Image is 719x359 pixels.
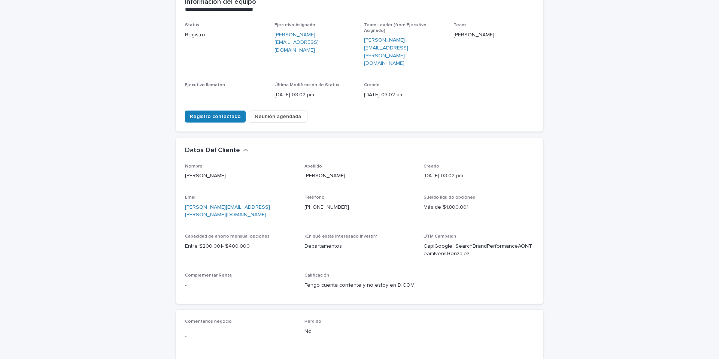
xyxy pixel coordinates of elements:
span: Complementar Renta [185,273,232,278]
h2: Datos Del Cliente [185,147,240,155]
span: Última Modificación de Status [274,83,339,87]
span: Creado [424,164,439,169]
p: Más de $1.800.001 [424,203,534,211]
p: Departamentos [304,242,415,250]
span: Perdido [304,319,321,324]
span: Calificación [304,273,329,278]
span: UTM Campaign [424,234,456,239]
span: Creado [364,83,380,87]
span: Comentarios negocio [185,319,232,324]
p: - [185,333,295,341]
a: [PERSON_NAME][EMAIL_ADDRESS][PERSON_NAME][DOMAIN_NAME] [364,36,445,67]
p: No [304,328,415,335]
button: Registro contactado [185,111,246,123]
span: Ejecutivo llamatón [185,83,225,87]
span: Team Leader (from Ejecutivo Asignado) [364,23,427,33]
span: Sueldo líquido opciones [424,195,475,200]
a: [PERSON_NAME][EMAIL_ADDRESS][PERSON_NAME][DOMAIN_NAME] [185,205,270,218]
span: Capacidad de ahorro mensual opciones [185,234,270,239]
a: [PHONE_NUMBER] [304,205,349,210]
span: Apellido [304,164,322,169]
p: [PERSON_NAME] [304,172,415,180]
p: [DATE] 03:02 pm [274,91,355,99]
span: Status [185,23,199,27]
p: [DATE] 03:02 pm [364,91,445,99]
span: Team [453,23,466,27]
button: Datos Del Cliente [185,147,248,155]
p: [PERSON_NAME] [453,31,534,39]
p: - [185,91,266,99]
p: [PERSON_NAME] [185,172,295,180]
p: Entre $200.001- $400.000 [185,242,295,250]
p: Tengo cuenta corriente y no estoy en DICOM [304,281,415,289]
p: [DATE] 03:02 pm [424,172,534,180]
span: ¿En qué estás interesado invertir? [304,234,377,239]
p: Registro [185,31,266,39]
span: Nombre [185,164,203,169]
p: CapiGoogle_SearchBrandPerformanceAONTeamIvensGonzalez [424,242,534,258]
span: Registro contactado [190,113,241,120]
span: Teléfono [304,195,325,200]
span: Email [185,195,197,200]
span: Reunión agendada [255,113,301,120]
button: Reunión agendada [249,111,307,123]
a: [PERSON_NAME][EMAIL_ADDRESS][DOMAIN_NAME] [274,31,355,54]
p: - [185,281,295,289]
span: Ejecutivo Asignado [274,23,315,27]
